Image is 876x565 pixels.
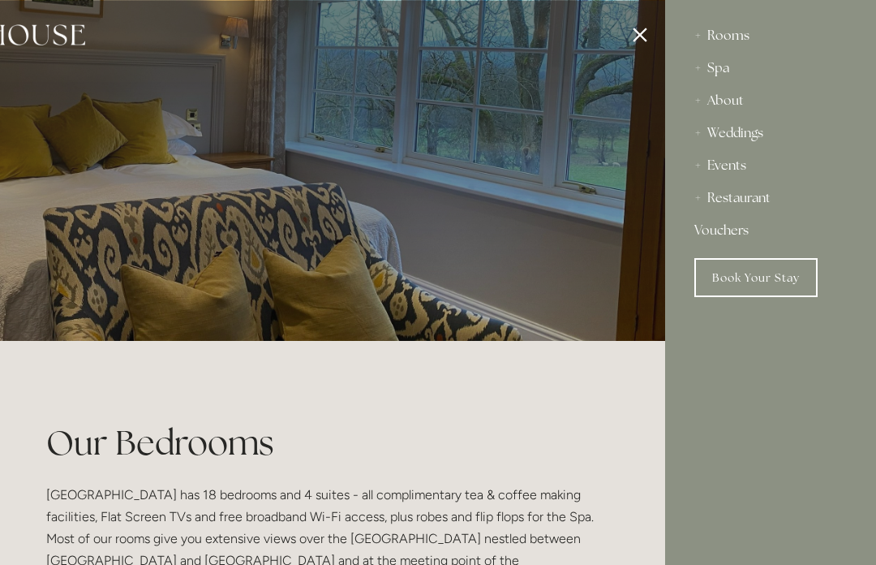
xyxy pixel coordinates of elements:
div: Rooms [694,19,847,52]
div: About [694,84,847,117]
div: Spa [694,52,847,84]
div: Events [694,149,847,182]
div: Restaurant [694,182,847,214]
a: Vouchers [694,214,847,247]
div: Weddings [694,117,847,149]
a: Book Your Stay [694,258,818,297]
